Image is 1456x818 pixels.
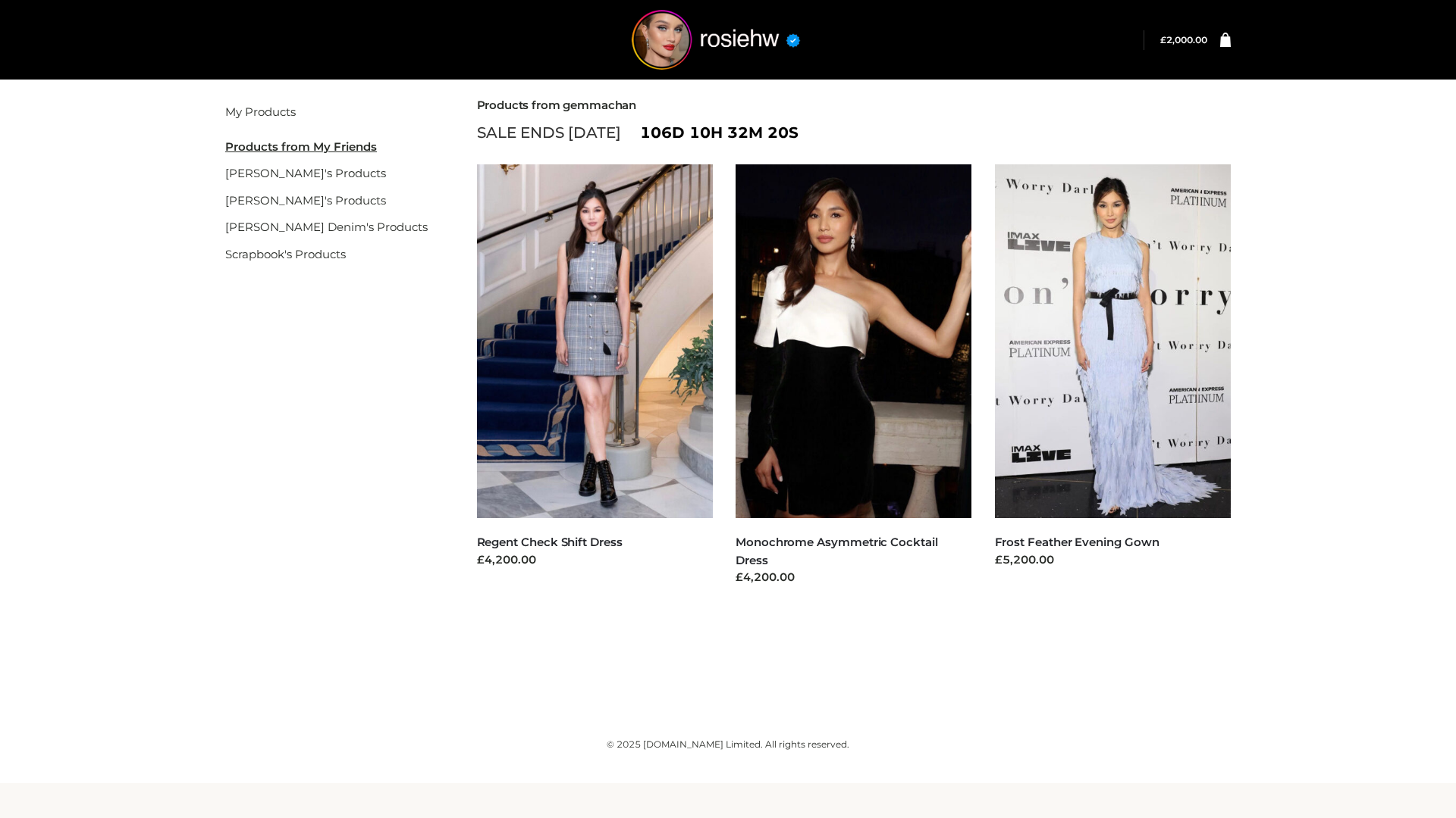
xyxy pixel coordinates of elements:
[640,120,799,145] span: 106d 10h 32m 20s
[225,105,296,119] a: My Products
[477,535,623,549] a: Regent Check Shift Dress
[225,139,377,154] u: Products from My Friends
[225,247,346,261] a: Scrapbook's Products
[1160,34,1166,45] span: £
[995,535,1159,549] a: Frost Feather Evening Gown
[995,551,1232,569] div: £5,200.00
[477,551,714,569] div: £4,200.00
[602,10,830,70] img: rosiehw
[225,193,386,208] a: [PERSON_NAME]'s Products
[736,569,972,586] div: £4,200.00
[225,737,1231,752] div: © 2025 [DOMAIN_NAME] Limited. All rights reserved.
[1160,34,1207,45] bdi: 2,000.00
[477,98,1232,112] h2: Products from gemmachan
[736,535,938,567] a: Monochrome Asymmetric Cocktail Dress
[1160,34,1207,45] a: £2,000.00
[225,220,428,234] a: [PERSON_NAME] Denim's Products
[477,120,1232,145] div: SALE ENDS [DATE]
[225,166,386,180] a: [PERSON_NAME]'s Products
